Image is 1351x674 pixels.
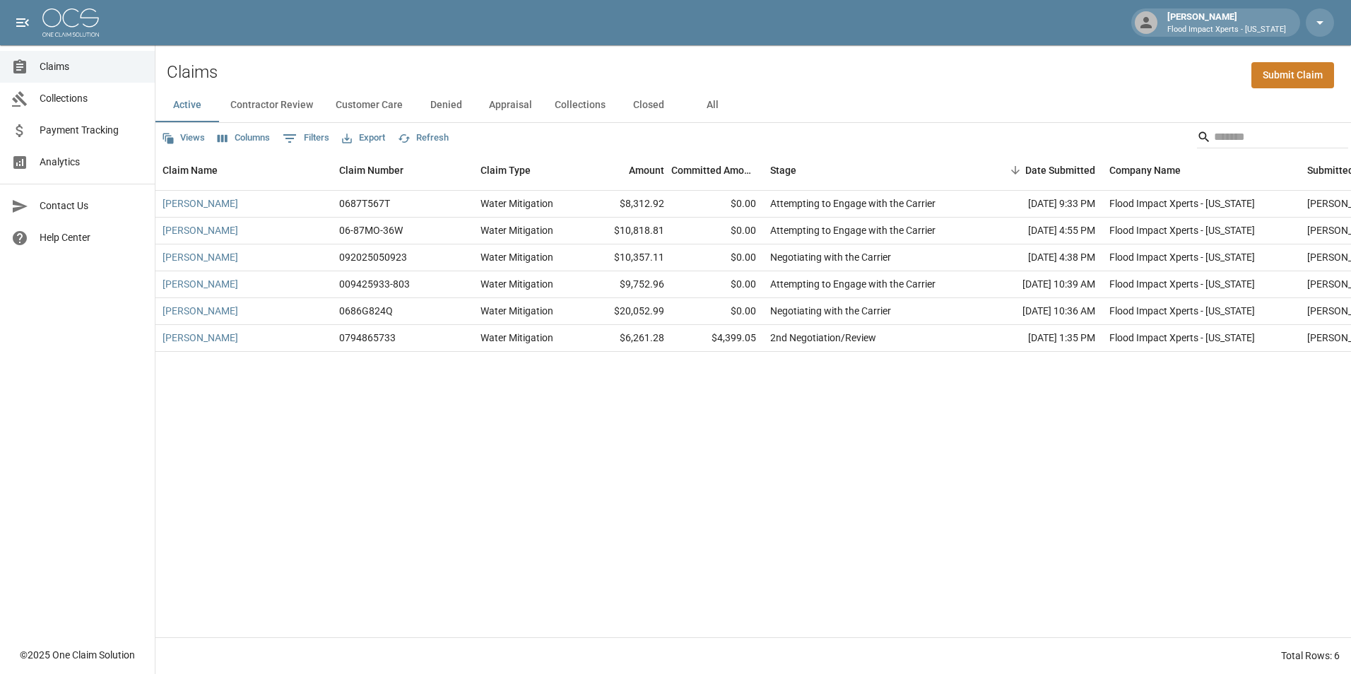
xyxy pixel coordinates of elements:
[339,196,390,211] div: 0687T567T
[1005,160,1025,180] button: Sort
[671,325,763,352] div: $4,399.05
[163,304,238,318] a: [PERSON_NAME]
[770,150,796,190] div: Stage
[680,88,744,122] button: All
[1251,62,1334,88] a: Submit Claim
[480,250,553,264] div: Water Mitigation
[770,196,936,211] div: Attempting to Engage with the Carrier
[480,331,553,345] div: Water Mitigation
[579,191,671,218] div: $8,312.92
[1109,304,1255,318] div: Flood Impact Xperts - Colorado
[1102,150,1300,190] div: Company Name
[394,127,452,149] button: Refresh
[770,250,891,264] div: Negotiating with the Carrier
[770,223,936,237] div: Attempting to Engage with the Carrier
[214,127,273,149] button: Select columns
[480,304,553,318] div: Water Mitigation
[671,244,763,271] div: $0.00
[671,150,756,190] div: Committed Amount
[324,88,414,122] button: Customer Care
[579,244,671,271] div: $10,357.11
[629,150,664,190] div: Amount
[579,325,671,352] div: $6,261.28
[1162,10,1292,35] div: [PERSON_NAME]
[163,196,238,211] a: [PERSON_NAME]
[975,191,1102,218] div: [DATE] 9:33 PM
[975,218,1102,244] div: [DATE] 4:55 PM
[163,150,218,190] div: Claim Name
[478,88,543,122] button: Appraisal
[579,150,671,190] div: Amount
[671,218,763,244] div: $0.00
[155,88,219,122] button: Active
[770,331,876,345] div: 2nd Negotiation/Review
[40,155,143,170] span: Analytics
[339,277,410,291] div: 009425933-803
[155,88,1351,122] div: dynamic tabs
[40,123,143,138] span: Payment Tracking
[975,244,1102,271] div: [DATE] 4:38 PM
[1167,24,1286,36] p: Flood Impact Xperts - [US_STATE]
[617,88,680,122] button: Closed
[473,150,579,190] div: Claim Type
[975,325,1102,352] div: [DATE] 1:35 PM
[219,88,324,122] button: Contractor Review
[1109,196,1255,211] div: Flood Impact Xperts - Colorado
[163,277,238,291] a: [PERSON_NAME]
[763,150,975,190] div: Stage
[1109,250,1255,264] div: Flood Impact Xperts - Colorado
[40,230,143,245] span: Help Center
[163,223,238,237] a: [PERSON_NAME]
[163,331,238,345] a: [PERSON_NAME]
[770,277,936,291] div: Attempting to Engage with the Carrier
[579,218,671,244] div: $10,818.81
[332,150,473,190] div: Claim Number
[1197,126,1348,151] div: Search
[1109,150,1181,190] div: Company Name
[339,223,403,237] div: 06-87MO-36W
[339,250,407,264] div: 092025050923
[1281,649,1340,663] div: Total Rows: 6
[975,271,1102,298] div: [DATE] 10:39 AM
[40,59,143,74] span: Claims
[975,150,1102,190] div: Date Submitted
[671,150,763,190] div: Committed Amount
[579,298,671,325] div: $20,052.99
[480,277,553,291] div: Water Mitigation
[158,127,208,149] button: Views
[1109,331,1255,345] div: Flood Impact Xperts - Colorado
[338,127,389,149] button: Export
[339,150,403,190] div: Claim Number
[20,648,135,662] div: © 2025 One Claim Solution
[40,199,143,213] span: Contact Us
[671,271,763,298] div: $0.00
[414,88,478,122] button: Denied
[339,331,396,345] div: 0794865733
[1109,223,1255,237] div: Flood Impact Xperts - Colorado
[671,191,763,218] div: $0.00
[167,62,218,83] h2: Claims
[42,8,99,37] img: ocs-logo-white-transparent.png
[480,196,553,211] div: Water Mitigation
[770,304,891,318] div: Negotiating with the Carrier
[163,250,238,264] a: [PERSON_NAME]
[579,271,671,298] div: $9,752.96
[40,91,143,106] span: Collections
[543,88,617,122] button: Collections
[671,298,763,325] div: $0.00
[1025,150,1095,190] div: Date Submitted
[279,127,333,150] button: Show filters
[480,223,553,237] div: Water Mitigation
[155,150,332,190] div: Claim Name
[975,298,1102,325] div: [DATE] 10:36 AM
[339,304,393,318] div: 0686G824Q
[480,150,531,190] div: Claim Type
[1109,277,1255,291] div: Flood Impact Xperts - Colorado
[8,8,37,37] button: open drawer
